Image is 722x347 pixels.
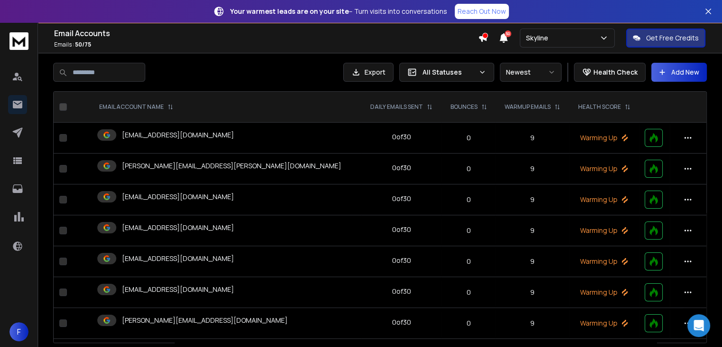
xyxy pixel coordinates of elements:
p: Warming Up [575,164,634,173]
p: Warming Up [575,133,634,143]
a: Reach Out Now [455,4,509,19]
p: HEALTH SCORE [578,103,621,111]
div: Open Intercom Messenger [687,314,710,337]
td: 9 [496,308,569,339]
button: F [9,322,28,341]
p: [EMAIL_ADDRESS][DOMAIN_NAME] [122,223,234,232]
p: Warming Up [575,318,634,328]
div: 0 of 30 [392,194,411,203]
p: Warming Up [575,257,634,266]
div: 0 of 30 [392,163,411,173]
p: DAILY EMAILS SENT [370,103,423,111]
p: [EMAIL_ADDRESS][DOMAIN_NAME] [122,192,234,202]
div: EMAIL ACCOUNT NAME [99,103,173,111]
td: 9 [496,277,569,308]
div: 0 of 30 [392,225,411,234]
strong: Your warmest leads are on your site [230,7,349,16]
p: Warming Up [575,288,634,297]
div: 0 of 30 [392,318,411,327]
td: 9 [496,184,569,215]
img: logo [9,32,28,50]
p: WARMUP EMAILS [505,103,551,111]
p: [EMAIL_ADDRESS][DOMAIN_NAME] [122,130,234,140]
span: 50 / 75 [75,40,91,48]
p: All Statuses [422,67,475,77]
td: 9 [496,154,569,184]
p: 0 [447,226,489,235]
button: Newest [500,63,562,82]
p: Health Check [593,67,638,77]
p: BOUNCES [450,103,478,111]
p: 0 [447,133,489,143]
button: Health Check [574,63,646,82]
p: Get Free Credits [646,33,699,43]
p: Reach Out Now [458,7,506,16]
p: [EMAIL_ADDRESS][DOMAIN_NAME] [122,254,234,263]
p: 0 [447,257,489,266]
p: 0 [447,195,489,204]
p: 0 [447,164,489,173]
button: Get Free Credits [626,29,705,48]
td: 9 [496,215,569,246]
span: 50 [505,30,511,37]
p: Warming Up [575,226,634,235]
p: 0 [447,288,489,297]
button: Export [343,63,394,82]
p: – Turn visits into conversations [230,7,447,16]
p: [EMAIL_ADDRESS][DOMAIN_NAME] [122,285,234,294]
p: [PERSON_NAME][EMAIL_ADDRESS][DOMAIN_NAME] [122,316,288,325]
p: [PERSON_NAME][EMAIL_ADDRESS][PERSON_NAME][DOMAIN_NAME] [122,161,341,171]
p: Warming Up [575,195,634,204]
td: 9 [496,123,569,154]
p: Emails : [54,41,478,48]
div: 0 of 30 [392,287,411,296]
p: 0 [447,318,489,328]
h1: Email Accounts [54,28,478,39]
button: Add New [651,63,707,82]
div: 0 of 30 [392,256,411,265]
div: 0 of 30 [392,132,411,142]
p: Skyline [526,33,552,43]
td: 9 [496,246,569,277]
